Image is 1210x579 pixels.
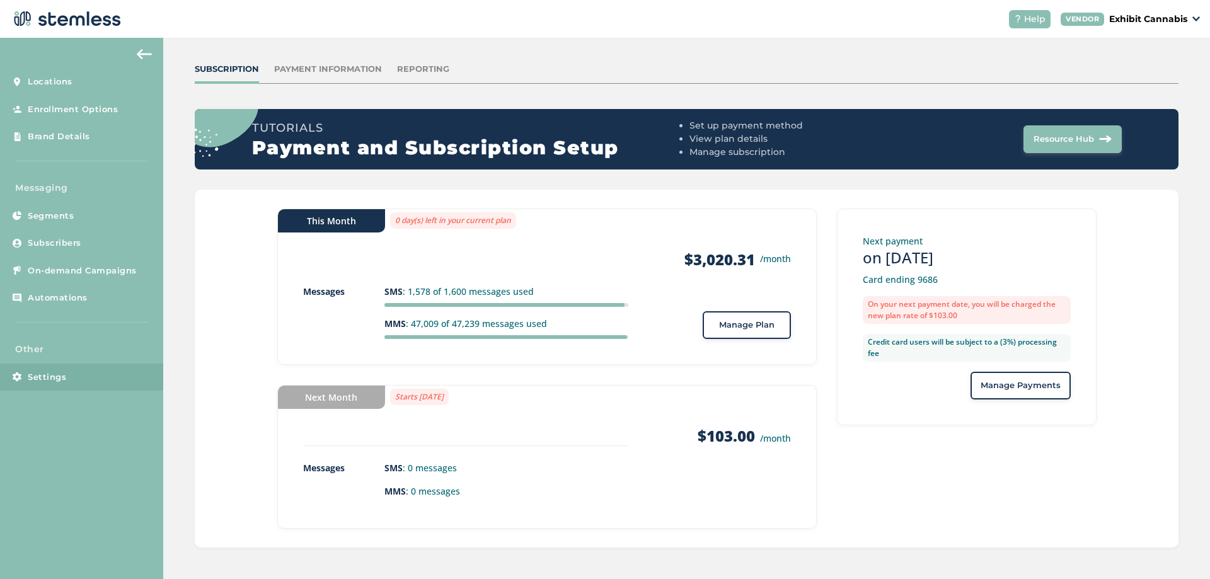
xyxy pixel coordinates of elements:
p: Exhibit Cannabis [1109,13,1187,26]
button: Resource Hub [1023,125,1122,153]
label: On your next payment date, you will be charged the new plan rate of $103.00 [863,296,1071,324]
div: Payment Information [274,63,382,76]
strong: $103.00 [698,425,755,446]
li: View plan details [689,132,903,146]
strong: MMS [384,318,406,330]
div: Next Month [278,386,385,409]
img: icon_down-arrow-small-66adaf34.svg [1192,16,1200,21]
small: /month [760,252,791,265]
button: Manage Plan [703,311,791,339]
strong: SMS [384,285,403,297]
button: Manage Payments [971,372,1071,399]
p: Messages [303,461,384,474]
iframe: Chat Widget [1147,519,1210,579]
span: Locations [28,76,72,88]
span: Automations [28,292,88,304]
p: : 0 messages [384,484,628,498]
h2: Payment and Subscription Setup [252,137,684,159]
h3: Tutorials [252,119,684,137]
label: Credit card users will be subject to a (3%) processing fee [863,334,1071,362]
h3: on [DATE] [863,248,1071,268]
label: Starts [DATE] [390,389,449,405]
span: Manage Payments [981,379,1061,392]
span: Brand Details [28,130,90,143]
img: icon-help-white-03924b79.svg [1014,15,1022,23]
img: circle_dots-9438f9e3.svg [176,66,258,156]
div: Reporting [397,63,449,76]
li: Manage subscription [689,146,903,159]
span: Help [1024,13,1046,26]
li: Set up payment method [689,119,903,132]
p: : 0 messages [384,461,628,474]
img: icon-arrow-back-accent-c549486e.svg [137,49,152,59]
img: logo-dark-0685b13c.svg [10,6,121,32]
span: Enrollment Options [28,103,118,116]
div: Subscription [195,63,259,76]
div: VENDOR [1061,13,1104,26]
span: Settings [28,371,66,384]
strong: MMS [384,485,406,497]
p: Card ending 9686 [863,273,1071,286]
p: Messages [303,285,384,298]
p: : 47,009 of 47,239 messages used [384,317,628,330]
p: : 1,578 of 1,600 messages used [384,285,628,298]
label: 0 day(s) left in your current plan [390,212,516,229]
span: Resource Hub [1034,133,1094,146]
p: Next payment [863,234,1071,248]
strong: $3,020.31 [684,249,755,270]
small: /month [760,432,791,444]
span: Manage Plan [719,319,775,331]
span: On-demand Campaigns [28,265,137,277]
strong: SMS [384,462,403,474]
div: This Month [278,209,385,232]
span: Segments [28,210,74,222]
span: Subscribers [28,237,81,249]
